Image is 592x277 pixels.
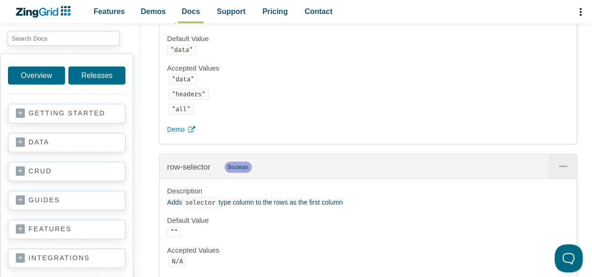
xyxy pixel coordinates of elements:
[167,227,181,237] code: ""
[182,5,200,18] span: Docs
[168,256,186,267] code: N/A
[8,66,65,85] a: Overview
[16,109,117,118] a: getting started
[167,197,569,208] p: Adds type column to the rows as the first column
[168,104,194,114] code: "all"
[167,216,569,225] h4: Default Value
[16,196,117,205] a: guides
[167,124,569,135] a: Demo
[167,186,569,196] h4: Description
[263,5,288,18] span: Pricing
[16,138,117,147] a: data
[217,5,245,18] span: Support
[15,6,75,18] a: ZingChart Logo. Click to return to the homepage
[167,246,569,255] h4: Accepted Values
[141,5,166,18] span: Demos
[16,167,117,176] a: crud
[225,162,252,173] span: Boolean
[167,124,184,135] span: Demo
[305,5,333,18] span: Contact
[168,89,209,99] code: "headers"
[167,163,211,171] a: row-selector
[555,244,583,272] iframe: Toggle Customer Support
[7,31,120,46] input: search input
[68,66,125,85] a: Releases
[167,44,196,55] code: "data"
[182,197,219,208] code: selector
[16,254,117,263] a: integrations
[16,225,117,234] a: features
[94,5,125,18] span: Features
[168,74,197,85] code: "data"
[167,34,569,43] h4: Default Value
[167,64,569,73] h4: Accepted Values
